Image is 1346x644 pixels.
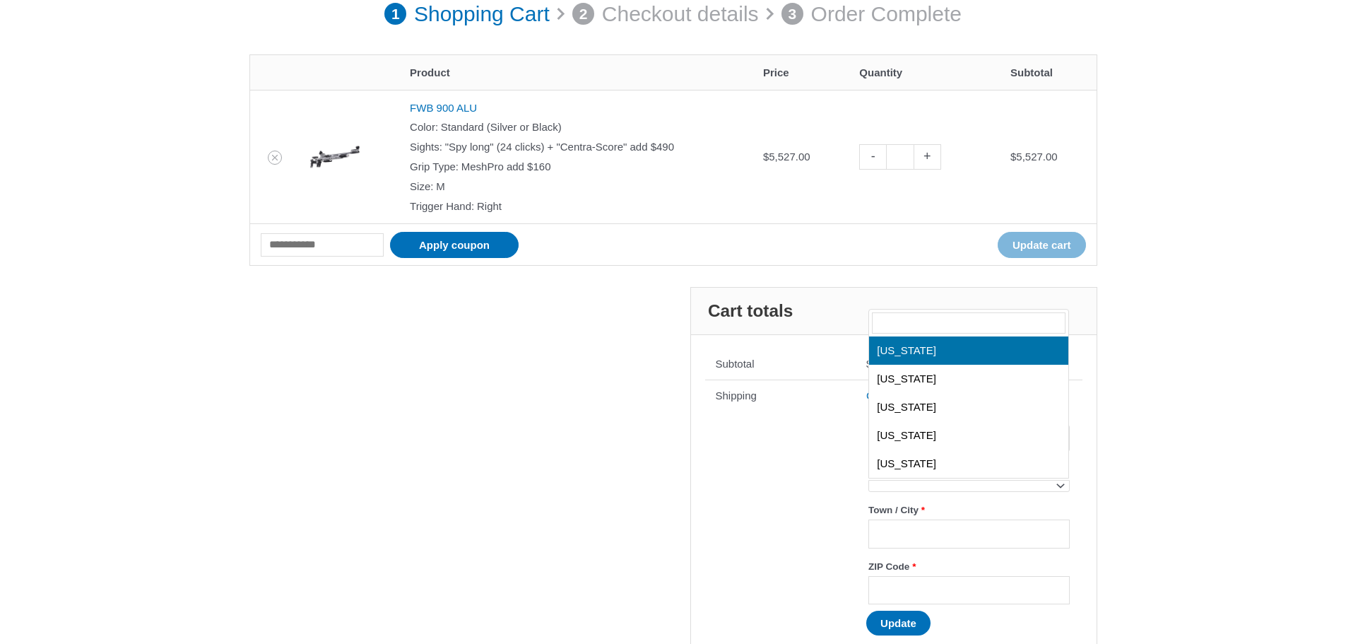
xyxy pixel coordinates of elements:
li: [US_STATE] [869,421,1068,450]
p: Standard (Silver or Black) [410,117,742,137]
bdi: 5,527.00 [763,151,810,163]
span: $ [1010,151,1016,163]
span: 2 [572,3,595,25]
a: FWB 900 ALU [410,102,477,114]
dt: Color: [410,117,438,137]
li: [US_STATE] [869,393,1068,421]
th: Subtotal [1000,55,1097,90]
button: Apply coupon [390,232,519,258]
li: [US_STATE] [869,478,1068,506]
dt: Size: [410,177,433,197]
button: Update [866,611,931,636]
li: [US_STATE] [869,365,1068,393]
span: $ [866,358,872,370]
th: Price [752,55,849,90]
h2: Cart totals [691,288,1097,335]
th: Subtotal [705,349,856,380]
a: Calculate shipping [866,390,953,402]
bdi: 5,527.00 [866,358,914,370]
label: Town / City [868,500,1069,520]
dt: Sights: [410,137,442,157]
dt: Trigger Hand: [410,197,474,216]
dt: Grip Type: [410,157,459,177]
li: [US_STATE] [869,336,1068,365]
a: + [914,144,941,169]
p: Right [410,197,742,216]
th: Quantity [849,55,1000,90]
label: ZIP Code [868,557,1069,576]
span: $ [763,151,769,163]
span: 1 [384,3,407,25]
input: Product quantity [886,144,914,169]
a: - [859,144,886,169]
p: "Spy long" (24 clicks) + "Centra-Score" add $490 [410,137,742,157]
li: [US_STATE] [869,450,1068,478]
img: FWB 900 ALU [310,132,360,182]
a: Remove FWB 900 ALU from cart [268,151,282,165]
button: Update cart [998,232,1086,258]
bdi: 5,527.00 [1010,151,1058,163]
p: MeshPro add $160 [410,157,742,177]
p: M [410,177,742,197]
th: Product [399,55,752,90]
